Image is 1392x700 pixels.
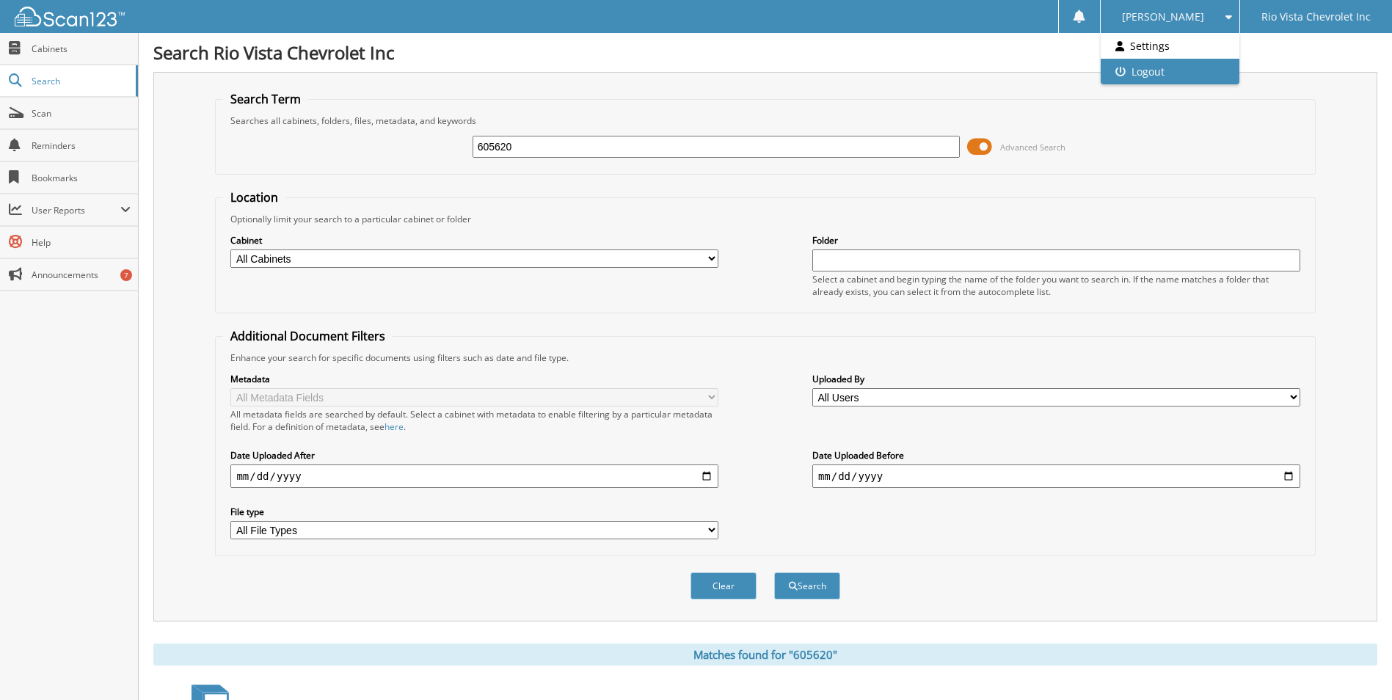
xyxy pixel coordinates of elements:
[120,269,132,281] div: 7
[223,213,1307,225] div: Optionally limit your search to a particular cabinet or folder
[32,172,131,184] span: Bookmarks
[223,351,1307,364] div: Enhance your search for specific documents using filters such as date and file type.
[32,139,131,152] span: Reminders
[230,373,718,385] label: Metadata
[812,464,1300,488] input: end
[223,114,1307,127] div: Searches all cabinets, folders, files, metadata, and keywords
[153,644,1377,666] div: Matches found for "605620"
[774,572,840,599] button: Search
[690,572,757,599] button: Clear
[1122,12,1204,21] span: [PERSON_NAME]
[230,464,718,488] input: start
[230,234,718,247] label: Cabinet
[223,328,393,344] legend: Additional Document Filters
[1000,142,1065,153] span: Advanced Search
[153,40,1377,65] h1: Search Rio Vista Chevrolet Inc
[1101,59,1239,84] a: Logout
[812,449,1300,462] label: Date Uploaded Before
[1261,12,1371,21] span: Rio Vista Chevrolet Inc
[812,373,1300,385] label: Uploaded By
[230,449,718,462] label: Date Uploaded After
[812,273,1300,298] div: Select a cabinet and begin typing the name of the folder you want to search in. If the name match...
[223,91,308,107] legend: Search Term
[385,420,404,433] a: here
[32,107,131,120] span: Scan
[812,234,1300,247] label: Folder
[230,506,718,518] label: File type
[32,269,131,281] span: Announcements
[32,75,128,87] span: Search
[32,204,120,216] span: User Reports
[32,236,131,249] span: Help
[223,189,285,205] legend: Location
[15,7,125,26] img: scan123-logo-white.svg
[230,408,718,433] div: All metadata fields are searched by default. Select a cabinet with metadata to enable filtering b...
[32,43,131,55] span: Cabinets
[1101,33,1239,59] a: Settings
